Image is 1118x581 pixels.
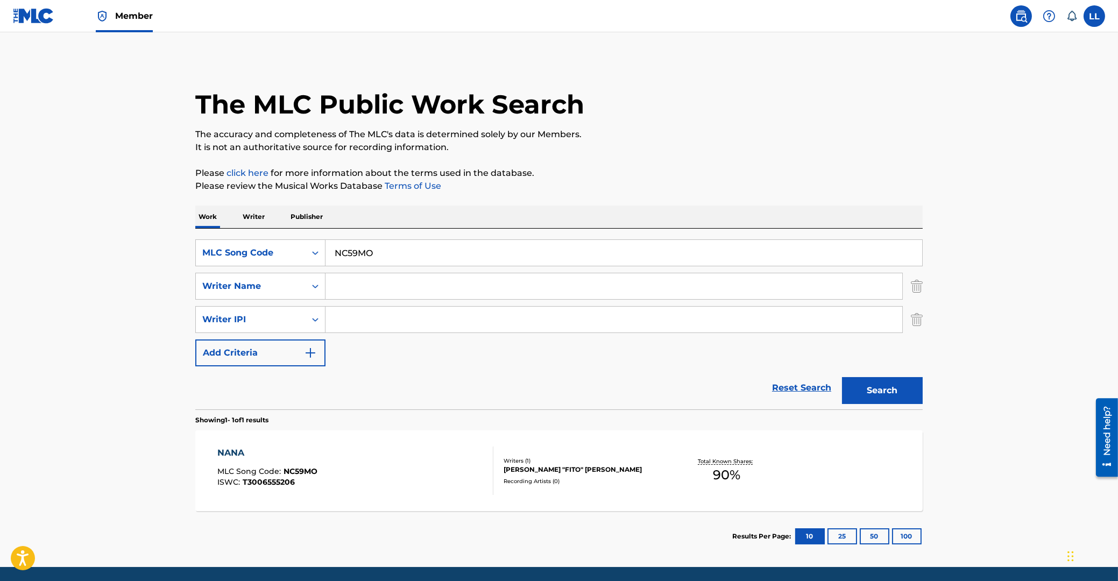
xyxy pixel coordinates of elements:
img: search [1015,10,1028,23]
img: 9d2ae6d4665cec9f34b9.svg [304,346,317,359]
img: Delete Criterion [911,273,923,300]
span: Member [115,10,153,22]
iframe: Resource Center [1088,393,1118,483]
p: It is not an authoritative source for recording information. [195,141,923,154]
a: Terms of Use [383,181,441,191]
p: Showing 1 - 1 of 1 results [195,415,268,425]
p: The accuracy and completeness of The MLC's data is determined solely by our Members. [195,128,923,141]
button: 100 [892,528,922,544]
a: NANAMLC Song Code:NC59MOISWC:T3006555206Writers (1)[PERSON_NAME] "FITO" [PERSON_NAME]Recording Ar... [195,430,923,511]
div: Writer IPI [202,313,299,326]
div: Writer Name [202,280,299,293]
p: Publisher [287,206,326,228]
button: 10 [795,528,825,544]
button: 25 [827,528,857,544]
div: NANA [217,447,317,459]
span: T3006555206 [243,477,295,487]
p: Total Known Shares: [698,457,755,465]
span: NC59MO [284,466,317,476]
p: Work [195,206,220,228]
div: MLC Song Code [202,246,299,259]
a: Reset Search [767,376,837,400]
p: Writer [239,206,268,228]
span: 90 % [713,465,740,485]
div: Writers ( 1 ) [504,457,666,465]
button: 50 [860,528,889,544]
span: ISWC : [217,477,243,487]
div: Recording Artists ( 0 ) [504,477,666,485]
p: Please for more information about the terms used in the database. [195,167,923,180]
img: Delete Criterion [911,306,923,333]
span: MLC Song Code : [217,466,284,476]
a: Public Search [1010,5,1032,27]
div: Drag [1067,540,1074,572]
img: help [1043,10,1056,23]
button: Search [842,377,923,404]
p: Results Per Page: [732,532,794,541]
div: User Menu [1084,5,1105,27]
p: Please review the Musical Works Database [195,180,923,193]
a: click here [227,168,268,178]
div: [PERSON_NAME] "FITO" [PERSON_NAME] [504,465,666,474]
img: MLC Logo [13,8,54,24]
div: Help [1038,5,1060,27]
iframe: Chat Widget [1064,529,1118,581]
div: Notifications [1066,11,1077,22]
h1: The MLC Public Work Search [195,88,584,121]
button: Add Criteria [195,339,326,366]
form: Search Form [195,239,923,409]
img: Top Rightsholder [96,10,109,23]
